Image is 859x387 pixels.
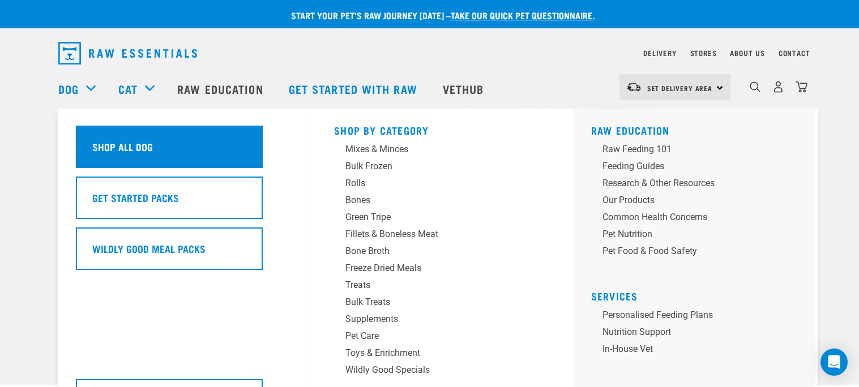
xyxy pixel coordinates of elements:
[602,227,779,241] div: Pet Nutrition
[334,363,549,380] a: Wildly Good Specials
[76,126,291,177] a: Shop All Dog
[591,177,806,193] a: Research & Other Resources
[334,177,549,193] a: Rolls
[334,244,549,261] a: Bone Broth
[345,295,522,309] div: Bulk Treats
[277,66,431,111] a: Get started with Raw
[772,81,784,93] img: user.png
[690,51,717,55] a: Stores
[591,342,806,359] a: In-house vet
[591,325,806,342] a: Nutrition Support
[334,295,549,312] a: Bulk Treats
[345,210,522,224] div: Green Tripe
[345,363,522,377] div: Wildly Good Specials
[334,261,549,278] a: Freeze Dried Meals
[345,329,522,343] div: Pet Care
[591,244,806,261] a: Pet Food & Food Safety
[779,51,810,55] a: Contact
[591,290,806,299] h5: Services
[730,51,764,55] a: About Us
[602,143,779,156] div: Raw Feeding 101
[602,244,779,258] div: Pet Food & Food Safety
[647,86,713,90] span: Set Delivery Area
[334,160,549,177] a: Bulk Frozen
[591,143,806,160] a: Raw Feeding 101
[334,278,549,295] a: Treats
[345,227,522,241] div: Fillets & Boneless Meat
[92,241,206,256] h5: Wildly Good Meal Packs
[92,139,153,154] h5: Shop All Dog
[58,80,79,97] a: Dog
[118,80,138,97] a: Cat
[591,160,806,177] a: Feeding Guides
[334,124,549,134] h5: Shop By Category
[345,346,522,360] div: Toys & Enrichment
[334,312,549,329] a: Supplements
[334,143,549,160] a: Mixes & Minces
[345,278,522,292] div: Treats
[345,261,522,275] div: Freeze Dried Meals
[334,346,549,363] a: Toys & Enrichment
[643,51,676,55] a: Delivery
[591,227,806,244] a: Pet Nutrition
[820,349,848,376] div: Open Intercom Messenger
[591,193,806,210] a: Our Products
[345,244,522,258] div: Bone Broth
[602,160,779,173] div: Feeding Guides
[345,193,522,207] div: Bones
[345,312,522,326] div: Supplements
[49,37,810,69] nav: dropdown navigation
[166,66,277,111] a: Raw Education
[334,329,549,346] a: Pet Care
[58,42,197,64] img: Raw Essentials Logo
[76,227,291,278] a: Wildly Good Meal Packs
[345,177,522,190] div: Rolls
[750,81,760,92] img: home-icon-1@2x.png
[602,193,779,207] div: Our Products
[334,210,549,227] a: Green Tripe
[345,143,522,156] div: Mixes & Minces
[451,12,595,18] a: take our quick pet questionnaire.
[345,160,522,173] div: Bulk Frozen
[626,82,642,92] img: van-moving.png
[334,227,549,244] a: Fillets & Boneless Meat
[591,308,806,325] a: Personalised Feeding Plans
[76,177,291,227] a: Get Started Packs
[431,66,498,111] a: Vethub
[591,210,806,227] a: Common Health Concerns
[602,177,779,190] div: Research & Other Resources
[591,127,670,133] a: Raw Education
[92,190,179,205] h5: Get Started Packs
[796,81,807,93] img: home-icon@2x.png
[602,210,779,224] div: Common Health Concerns
[334,193,549,210] a: Bones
